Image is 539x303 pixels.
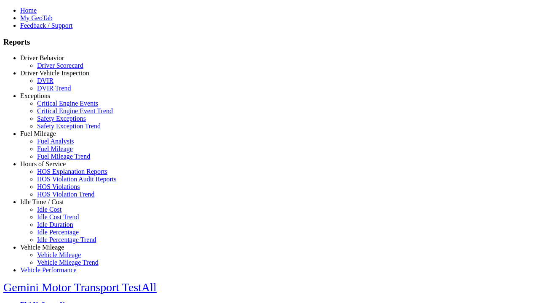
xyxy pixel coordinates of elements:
[37,191,95,198] a: HOS Violation Trend
[37,168,107,175] a: HOS Explanation Reports
[37,115,86,122] a: Safety Exceptions
[37,259,99,266] a: Vehicle Mileage Trend
[37,236,96,243] a: Idle Percentage Trend
[37,107,113,114] a: Critical Engine Event Trend
[37,145,73,152] a: Fuel Mileage
[37,100,98,107] a: Critical Engine Events
[20,54,64,61] a: Driver Behavior
[3,37,536,47] h3: Reports
[37,122,101,130] a: Safety Exception Trend
[20,22,72,29] a: Feedback / Support
[37,85,71,92] a: DVIR Trend
[37,138,74,145] a: Fuel Analysis
[37,77,53,84] a: DVIR
[20,198,64,205] a: Idle Time / Cost
[37,213,79,221] a: Idle Cost Trend
[20,266,77,274] a: Vehicle Performance
[37,183,80,190] a: HOS Violations
[37,229,79,236] a: Idle Percentage
[20,160,66,167] a: Hours of Service
[37,206,61,213] a: Idle Cost
[20,130,56,137] a: Fuel Mileage
[37,251,81,258] a: Vehicle Mileage
[37,221,73,228] a: Idle Duration
[37,175,117,183] a: HOS Violation Audit Reports
[20,14,53,21] a: My GeoTab
[37,62,83,69] a: Driver Scorecard
[20,69,89,77] a: Driver Vehicle Inspection
[20,7,37,14] a: Home
[20,244,64,251] a: Vehicle Mileage
[3,281,157,294] a: Gemini Motor Transport TestAll
[20,92,50,99] a: Exceptions
[37,153,90,160] a: Fuel Mileage Trend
